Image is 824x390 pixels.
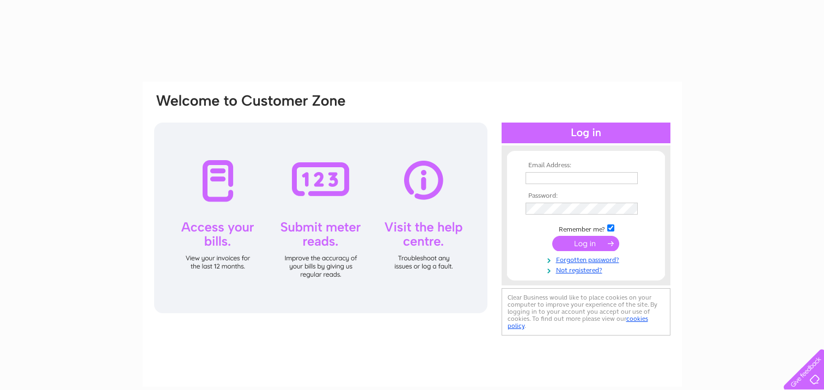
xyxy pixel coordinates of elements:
[508,315,648,330] a: cookies policy
[523,162,649,169] th: Email Address:
[502,288,670,336] div: Clear Business would like to place cookies on your computer to improve your experience of the sit...
[526,264,649,275] a: Not registered?
[526,254,649,264] a: Forgotten password?
[552,236,619,251] input: Submit
[523,223,649,234] td: Remember me?
[523,192,649,200] th: Password:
